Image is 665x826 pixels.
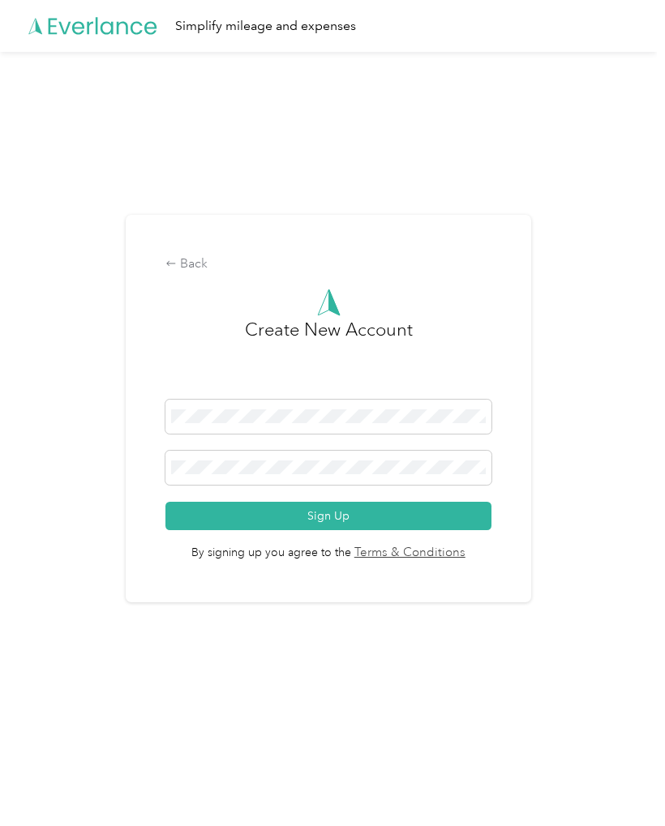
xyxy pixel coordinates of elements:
[245,316,413,400] h3: Create New Account
[165,255,491,274] div: Back
[165,502,491,530] button: Sign Up
[175,16,356,36] div: Simplify mileage and expenses
[165,530,491,563] span: By signing up you agree to the
[351,544,466,563] a: Terms & Conditions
